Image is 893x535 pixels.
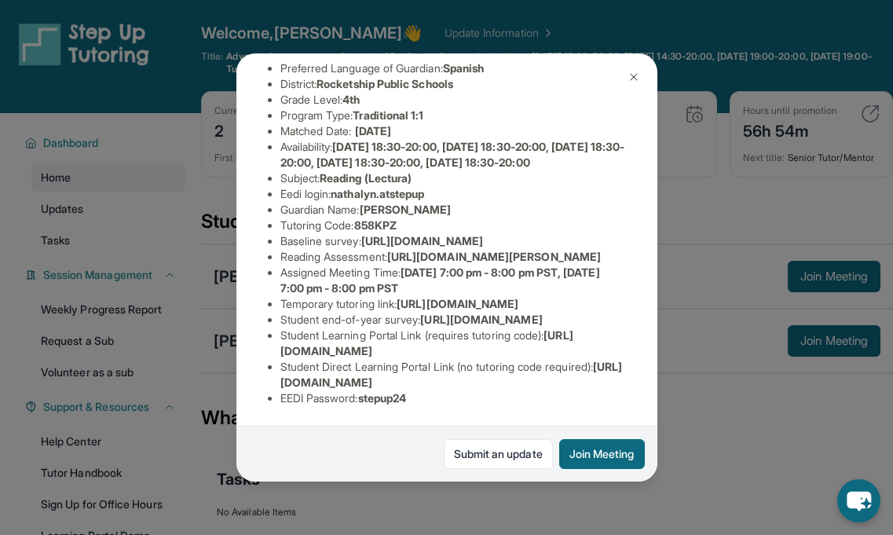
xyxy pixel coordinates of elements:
[280,108,626,123] li: Program Type:
[444,439,553,469] a: Submit an update
[280,328,626,359] li: Student Learning Portal Link (requires tutoring code) :
[355,124,391,137] span: [DATE]
[280,296,626,312] li: Temporary tutoring link :
[280,202,626,218] li: Guardian Name :
[443,61,485,75] span: Spanish
[280,92,626,108] li: Grade Level:
[628,71,640,83] img: Close Icon
[354,218,397,232] span: 858KPZ
[280,312,626,328] li: Student end-of-year survey :
[342,93,360,106] span: 4th
[361,234,483,247] span: [URL][DOMAIN_NAME]
[358,391,407,405] span: stepup24
[280,265,626,296] li: Assigned Meeting Time :
[280,390,626,406] li: EEDI Password :
[280,249,626,265] li: Reading Assessment :
[559,439,645,469] button: Join Meeting
[280,140,625,169] span: [DATE] 18:30-20:00, [DATE] 18:30-20:00, [DATE] 18:30-20:00, [DATE] 18:30-20:00, [DATE] 18:30-20:00
[280,266,600,295] span: [DATE] 7:00 pm - 8:00 pm PST, [DATE] 7:00 pm - 8:00 pm PST
[280,76,626,92] li: District:
[360,203,452,216] span: [PERSON_NAME]
[280,139,626,170] li: Availability:
[280,123,626,139] li: Matched Date:
[280,170,626,186] li: Subject :
[280,233,626,249] li: Baseline survey :
[280,186,626,202] li: Eedi login :
[397,297,518,310] span: [URL][DOMAIN_NAME]
[280,60,626,76] li: Preferred Language of Guardian:
[420,313,542,326] span: [URL][DOMAIN_NAME]
[837,479,880,522] button: chat-button
[353,108,423,122] span: Traditional 1:1
[280,359,626,390] li: Student Direct Learning Portal Link (no tutoring code required) :
[280,218,626,233] li: Tutoring Code :
[331,187,424,200] span: nathalyn.atstepup
[387,250,601,263] span: [URL][DOMAIN_NAME][PERSON_NAME]
[320,171,412,185] span: Reading (Lectura)
[317,77,453,90] span: Rocketship Public Schools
